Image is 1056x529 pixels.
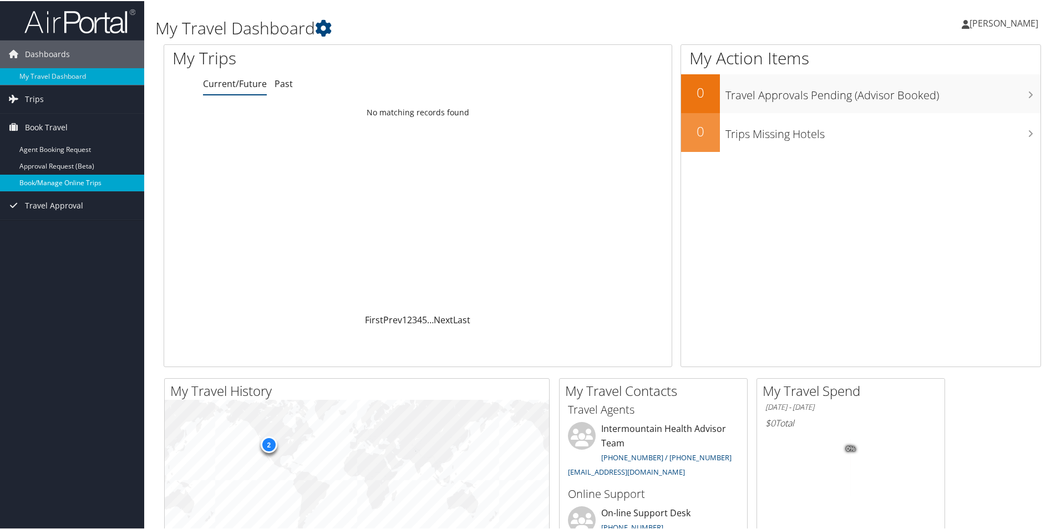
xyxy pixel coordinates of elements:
[402,313,407,325] a: 1
[260,435,277,452] div: 2
[725,81,1040,102] h3: Travel Approvals Pending (Advisor Booked)
[25,113,68,140] span: Book Travel
[681,121,720,140] h2: 0
[568,485,739,501] h3: Online Support
[568,466,685,476] a: [EMAIL_ADDRESS][DOMAIN_NAME]
[453,313,470,325] a: Last
[681,73,1040,112] a: 0Travel Approvals Pending (Advisor Booked)
[172,45,452,69] h1: My Trips
[164,101,672,121] td: No matching records found
[765,416,775,428] span: $0
[155,16,752,39] h1: My Travel Dashboard
[763,380,945,399] h2: My Travel Spend
[765,416,936,428] h6: Total
[681,112,1040,151] a: 0Trips Missing Hotels
[25,191,83,218] span: Travel Approval
[969,16,1038,28] span: [PERSON_NAME]
[568,401,739,416] h3: Travel Agents
[275,77,293,89] a: Past
[681,82,720,101] h2: 0
[422,313,427,325] a: 5
[846,445,855,451] tspan: 0%
[725,120,1040,141] h3: Trips Missing Hotels
[365,313,383,325] a: First
[25,84,44,112] span: Trips
[562,421,744,480] li: Intermountain Health Advisor Team
[765,401,936,411] h6: [DATE] - [DATE]
[601,451,732,461] a: [PHONE_NUMBER] / [PHONE_NUMBER]
[962,6,1049,39] a: [PERSON_NAME]
[25,39,70,67] span: Dashboards
[434,313,453,325] a: Next
[407,313,412,325] a: 2
[203,77,267,89] a: Current/Future
[681,45,1040,69] h1: My Action Items
[24,7,135,33] img: airportal-logo.png
[565,380,747,399] h2: My Travel Contacts
[412,313,417,325] a: 3
[427,313,434,325] span: …
[417,313,422,325] a: 4
[383,313,402,325] a: Prev
[170,380,549,399] h2: My Travel History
